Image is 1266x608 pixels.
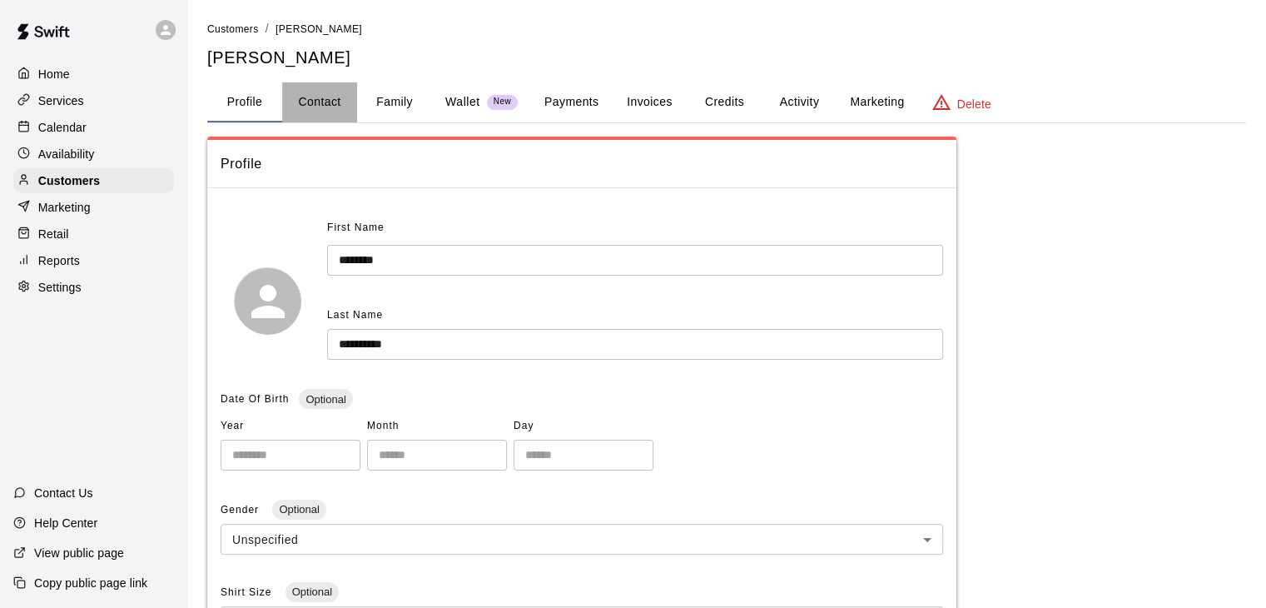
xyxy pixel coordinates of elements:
[357,82,432,122] button: Family
[531,82,612,122] button: Payments
[299,393,352,406] span: Optional
[38,252,80,269] p: Reports
[38,226,69,242] p: Retail
[207,47,1246,69] h5: [PERSON_NAME]
[327,215,385,242] span: First Name
[207,82,282,122] button: Profile
[285,586,339,598] span: Optional
[612,82,687,122] button: Invoices
[34,545,124,561] p: View public page
[34,485,93,501] p: Contact Us
[445,93,480,111] p: Wallet
[38,92,84,109] p: Services
[762,82,837,122] button: Activity
[221,413,360,440] span: Year
[13,88,174,113] a: Services
[221,153,943,175] span: Profile
[13,195,174,220] a: Marketing
[207,20,1246,38] nav: breadcrumb
[13,275,174,300] a: Settings
[221,524,943,555] div: Unspecified
[221,393,289,405] span: Date Of Birth
[38,146,95,162] p: Availability
[687,82,762,122] button: Credits
[266,20,269,37] li: /
[13,168,174,193] a: Customers
[276,23,362,35] span: [PERSON_NAME]
[207,22,259,35] a: Customers
[13,62,174,87] a: Home
[207,23,259,35] span: Customers
[34,515,97,531] p: Help Center
[272,503,325,516] span: Optional
[13,222,174,247] a: Retail
[282,82,357,122] button: Contact
[221,586,276,598] span: Shirt Size
[514,413,653,440] span: Day
[38,199,91,216] p: Marketing
[221,504,262,516] span: Gender
[487,97,518,107] span: New
[38,172,100,189] p: Customers
[207,82,1246,122] div: basic tabs example
[327,309,383,321] span: Last Name
[13,142,174,167] a: Availability
[38,279,82,296] p: Settings
[38,119,87,136] p: Calendar
[957,96,991,112] p: Delete
[13,115,174,140] a: Calendar
[38,66,70,82] p: Home
[837,82,917,122] button: Marketing
[34,575,147,591] p: Copy public page link
[13,248,174,273] a: Reports
[367,413,507,440] span: Month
